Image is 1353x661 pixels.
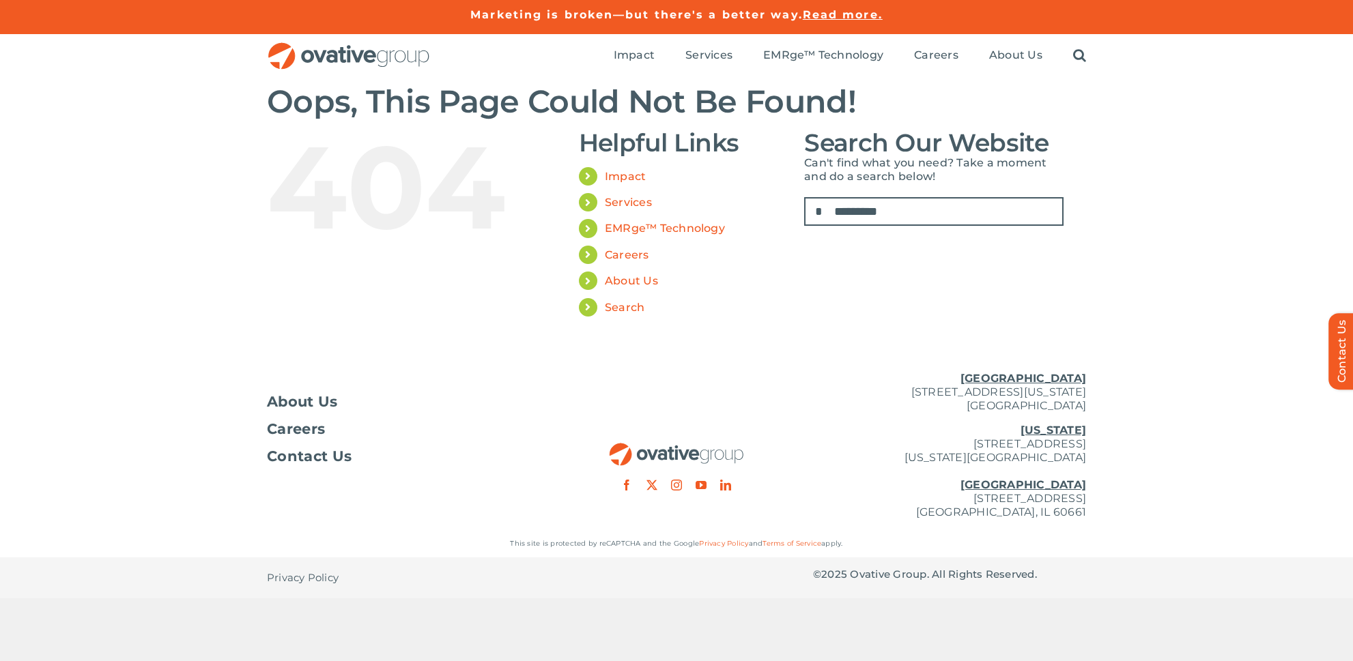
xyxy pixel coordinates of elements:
p: Can't find what you need? Take a moment and do a search below! [804,156,1064,183]
a: Privacy Policy [267,557,339,598]
nav: Footer - Privacy Policy [267,557,540,598]
span: About Us [267,395,338,409]
a: About Us [989,48,1042,63]
nav: Footer Menu [267,395,540,463]
a: About Us [605,274,658,287]
p: [STREET_ADDRESS][US_STATE] [GEOGRAPHIC_DATA] [813,372,1086,413]
u: [GEOGRAPHIC_DATA] [960,478,1086,491]
a: Read more. [803,8,883,21]
a: Careers [267,422,540,436]
u: [US_STATE] [1021,424,1086,437]
a: Privacy Policy [699,539,748,548]
a: Search [605,301,644,314]
a: About Us [267,395,540,409]
a: Careers [605,248,649,261]
p: © Ovative Group. All Rights Reserved. [813,568,1086,581]
div: 404 [267,129,526,245]
span: Contact Us [267,450,352,463]
a: Search [1073,48,1086,63]
p: [STREET_ADDRESS] [US_STATE][GEOGRAPHIC_DATA] [STREET_ADDRESS] [GEOGRAPHIC_DATA], IL 60661 [813,424,1086,519]
h3: Search Our Website [804,129,1064,156]
input: Search... [804,197,1064,226]
span: Careers [267,422,325,436]
u: [GEOGRAPHIC_DATA] [960,372,1086,385]
a: Careers [914,48,958,63]
span: Impact [614,48,655,62]
a: OG_Full_horizontal_RGB [608,441,745,454]
a: Contact Us [267,450,540,463]
span: Services [685,48,732,62]
span: Privacy Policy [267,571,339,585]
a: linkedin [720,480,731,490]
a: Impact [605,170,646,183]
a: instagram [671,480,682,490]
span: About Us [989,48,1042,62]
p: This site is protected by reCAPTCHA and the Google and apply. [267,537,1086,550]
a: facebook [621,480,632,490]
a: Marketing is broken—but there's a better way. [470,8,803,21]
a: EMRge™ Technology [605,222,725,235]
span: EMRge™ Technology [763,48,883,62]
nav: Menu [614,34,1086,78]
a: Services [685,48,732,63]
h3: Helpful Links [579,129,784,156]
a: Terms of Service [763,539,821,548]
a: Services [605,196,652,209]
input: Search [804,197,833,226]
a: EMRge™ Technology [763,48,883,63]
a: twitter [646,480,657,490]
a: Impact [614,48,655,63]
a: OG_Full_horizontal_RGB [267,41,431,54]
span: 2025 [821,568,847,581]
h2: Oops, This Page Could Not Be Found! [267,85,1086,119]
span: Careers [914,48,958,62]
a: youtube [696,480,707,490]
